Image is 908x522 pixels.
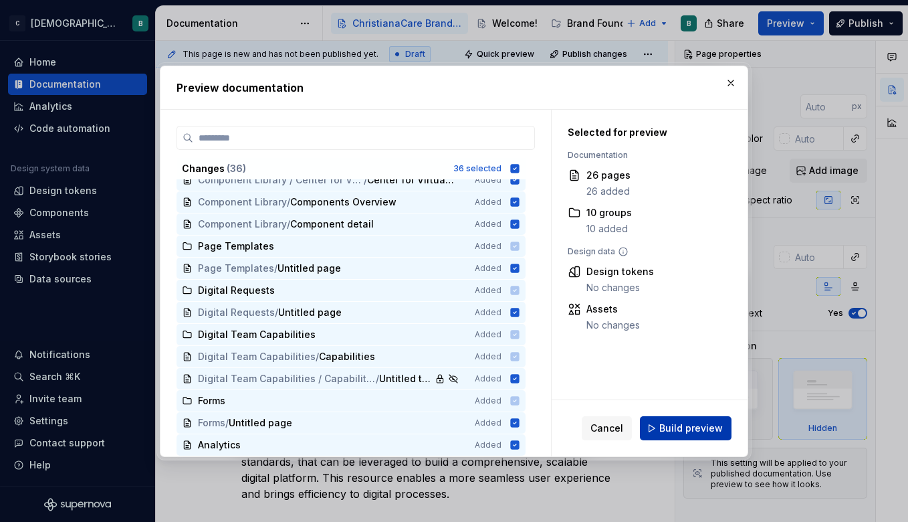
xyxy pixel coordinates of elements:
span: Digital Requests [198,306,275,319]
h2: Preview documentation [177,80,731,96]
div: 36 selected [453,163,501,174]
span: Component Library [198,195,287,209]
button: Cancel [582,416,632,440]
div: Design data [568,246,725,257]
span: Added [475,418,501,428]
div: Changes [182,162,445,175]
span: Untitled page [229,416,292,430]
div: 10 added [586,222,632,236]
button: Build preview [640,416,731,440]
div: Documentation [568,150,725,161]
span: Component detail [290,217,374,231]
span: Cancel [590,422,623,435]
span: Added [475,219,501,230]
div: Assets [586,302,640,316]
div: No changes [586,319,640,332]
span: Untitled page [278,306,342,319]
span: Page Templates [198,262,274,275]
span: Added [475,197,501,207]
span: Component Library [198,217,287,231]
span: Added [475,373,501,384]
span: / [376,372,379,385]
span: Forms [198,416,225,430]
span: Untitled tab [379,372,433,385]
span: Untitled page [277,262,341,275]
span: Build preview [659,422,723,435]
span: Added [475,440,501,450]
span: / [275,306,278,319]
div: 26 added [586,185,631,198]
span: Added [475,175,501,185]
span: Components Overview [290,195,396,209]
div: 10 groups [586,206,632,220]
span: ( 36 ) [227,163,246,174]
span: / [287,195,290,209]
span: / [287,217,290,231]
span: Center for Virtual Health [367,173,457,187]
div: No changes [586,281,654,294]
div: 26 pages [586,169,631,182]
span: Added [475,307,501,318]
span: Component Library / Center for Virtual Health [198,173,364,187]
span: Digital Team Capabilities / Capabilities [198,372,376,385]
span: / [274,262,277,275]
span: / [225,416,229,430]
span: Analytics [198,438,241,452]
div: Design tokens [586,265,654,278]
div: Selected for preview [568,126,725,139]
span: Added [475,263,501,274]
span: / [364,173,367,187]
